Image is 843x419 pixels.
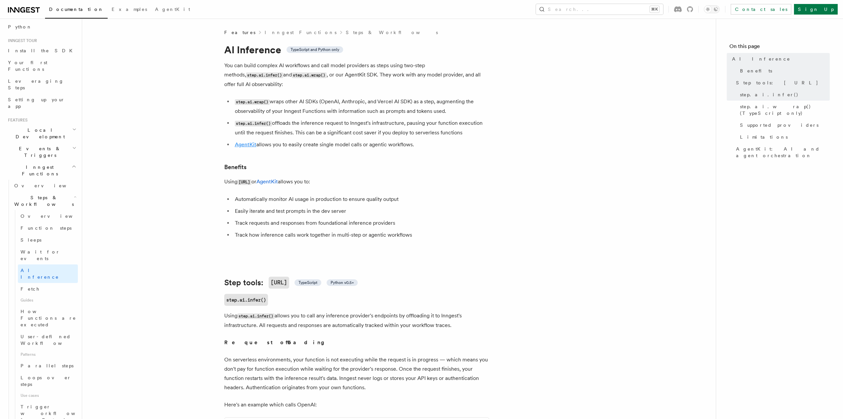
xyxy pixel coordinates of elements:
span: Inngest tour [5,38,37,43]
a: Setting up your app [5,94,78,112]
span: Parallel steps [21,363,74,368]
span: Your first Functions [8,60,47,72]
span: TypeScript and Python only [290,47,339,52]
p: Using or allows you to: [224,177,489,187]
span: Loops over steps [21,375,71,387]
a: Overview [12,180,78,192]
li: Track requests and responses from foundational inference providers [233,218,489,228]
a: AI Inference [18,264,78,283]
li: Easily iterate and test prompts in the dev server [233,207,489,216]
span: Overview [21,213,89,219]
a: Overview [18,210,78,222]
a: AI Inference [729,53,830,65]
a: AgentKit [151,2,194,18]
span: Documentation [49,7,104,12]
a: AgentKit: AI and agent orchestration [733,143,830,162]
p: Using allows you to call any inference provider's endpoints by offloading it to Inngest's infrast... [224,311,489,330]
a: Documentation [45,2,108,19]
span: Guides [18,295,78,305]
span: AI Inference [732,56,790,62]
a: Sleeps [18,234,78,246]
span: Leveraging Steps [8,78,64,90]
span: Examples [112,7,147,12]
span: AI Inference [21,268,59,280]
a: Your first Functions [5,57,78,75]
a: Benefits [224,163,246,172]
a: AgentKit [256,178,278,185]
span: Python v0.5+ [331,280,354,285]
a: Step tools:[URL] TypeScript Python v0.5+ [224,277,358,289]
a: Python [5,21,78,33]
button: Search...⌘K [536,4,663,15]
span: Features [224,29,255,36]
li: allows you to easily create single model calls or agentic workflows. [233,140,489,149]
p: You can build complex AI workflows and call model providers as steps using two-step methods, and ... [224,61,489,89]
span: Features [5,117,27,123]
a: Fetch [18,283,78,295]
span: Overview [14,183,82,188]
p: On serverless environments, your function is not executing while the request is in progress — whi... [224,355,489,392]
a: Loops over steps [18,372,78,390]
a: Steps & Workflows [346,29,438,36]
p: Here's an example which calls OpenAI: [224,400,489,409]
span: Setting up your app [8,97,65,109]
a: Wait for events [18,246,78,264]
a: step.ai.infer() [737,89,830,101]
span: step.ai.infer() [740,91,799,98]
a: Function steps [18,222,78,234]
a: Contact sales [731,4,791,15]
span: Step tools: [URL] [736,79,818,86]
span: Inngest Functions [5,164,72,177]
span: Wait for events [21,249,60,261]
span: AgentKit [155,7,190,12]
kbd: ⌘K [650,6,659,13]
li: Automatically monitor AI usage in production to ensure quality output [233,195,489,204]
span: Limitations [740,134,788,140]
span: Function steps [21,225,72,231]
code: [URL] [237,179,251,185]
li: Track how inference calls work together in multi-step or agentic workflows [233,230,489,240]
a: AgentKit [235,141,256,148]
a: step.ai.infer() [224,294,268,306]
code: step.ai.wrap() [235,99,270,105]
a: Inngest Functions [265,29,337,36]
h1: AI Inference [224,44,489,56]
a: Examples [108,2,151,18]
a: Leveraging Steps [5,75,78,94]
a: Benefits [737,65,830,77]
span: Python [8,24,32,29]
button: Events & Triggers [5,143,78,161]
strong: Request offloading [224,339,329,346]
a: Step tools: [URL] [733,77,830,89]
span: Local Development [5,127,72,140]
code: step.ai.infer() [246,72,283,78]
a: Supported providers [737,119,830,131]
a: Parallel steps [18,360,78,372]
code: step.ai.infer() [237,313,275,319]
span: Use cases [18,390,78,401]
h4: On this page [729,42,830,53]
span: AgentKit: AI and agent orchestration [736,146,830,159]
a: Limitations [737,131,830,143]
code: step.ai.infer() [235,121,272,126]
a: step.ai.wrap() (TypeScript only) [737,101,830,119]
button: Steps & Workflows [12,192,78,210]
span: How Functions are executed [21,309,76,327]
code: [URL] [269,277,289,289]
button: Inngest Functions [5,161,78,180]
span: TypeScript [298,280,317,285]
button: Local Development [5,124,78,143]
a: How Functions are executed [18,305,78,331]
code: step.ai.wrap() [292,72,327,78]
span: Patterns [18,349,78,360]
li: offloads the inference request to Inngest's infrastructure, pausing your function execution until... [233,118,489,137]
a: User-defined Workflows [18,331,78,349]
span: Benefits [740,68,772,74]
span: Steps & Workflows [12,194,74,208]
a: Install the SDK [5,45,78,57]
a: Sign Up [794,4,838,15]
span: User-defined Workflows [21,334,80,346]
span: Supported providers [740,122,818,128]
span: Install the SDK [8,48,77,53]
span: step.ai.wrap() (TypeScript only) [740,103,830,116]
